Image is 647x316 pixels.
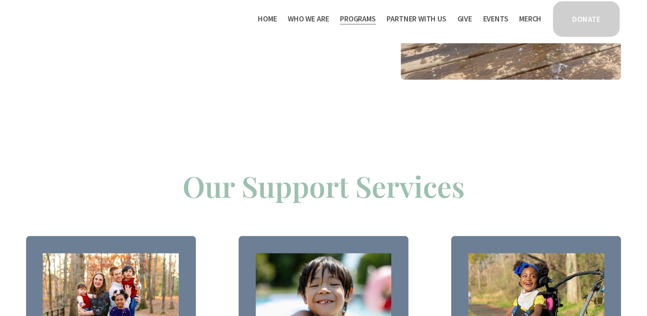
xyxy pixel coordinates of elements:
[340,12,376,26] a: folder dropdown
[457,12,472,26] a: Give
[288,13,329,25] span: Who We Are
[340,13,376,25] span: Programs
[483,12,508,26] a: Events
[288,12,329,26] a: folder dropdown
[387,13,446,25] span: Partner With Us
[387,12,446,26] a: folder dropdown
[519,12,541,26] a: Merch
[26,166,621,206] p: Our Support Services
[258,12,277,26] a: Home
